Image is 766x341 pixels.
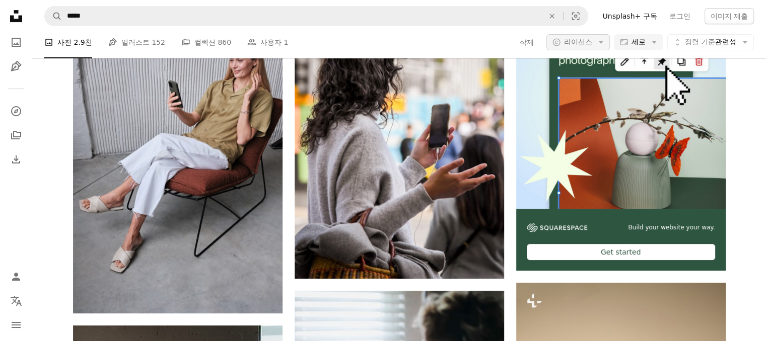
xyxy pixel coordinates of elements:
[284,37,289,48] span: 1
[108,26,165,58] a: 일러스트 152
[6,101,26,121] a: 탐색
[614,34,663,50] button: 세로
[564,38,592,46] span: 라이선스
[685,38,715,46] span: 정렬 기준
[44,6,588,26] form: 사이트 전체에서 이미지 찾기
[45,7,62,26] button: Unsplash 검색
[628,223,715,232] span: Build your website your way.
[632,37,646,47] span: 세로
[667,34,754,50] button: 정렬 기준관련성
[247,26,288,58] a: 사용자 1
[218,37,231,48] span: 860
[541,7,563,26] button: 삭제
[705,8,754,24] button: 이미지 제출
[596,8,663,24] a: Unsplash+ 구독
[152,37,165,48] span: 152
[6,32,26,52] a: 사진
[663,8,697,24] a: 로그인
[181,26,231,58] a: 컬렉션 860
[295,134,504,143] a: 회색 스웨터를 입은 여자 스마트폰을 들고
[6,267,26,287] a: 로그인 / 가입
[519,34,534,50] button: 삭제
[6,291,26,311] button: 언어
[6,125,26,145] a: 컬렉션
[6,149,26,169] a: 다운로드 내역
[6,56,26,76] a: 일러스트
[564,7,588,26] button: 시각적 검색
[6,6,26,28] a: 홈 — Unsplash
[546,34,610,50] button: 라이선스
[527,223,587,232] img: file-1606177908946-d1eed1cbe4f5image
[527,244,715,260] div: Get started
[73,152,283,161] a: 의자에 앉아있는 사람
[6,315,26,335] button: 메뉴
[685,37,736,47] span: 관련성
